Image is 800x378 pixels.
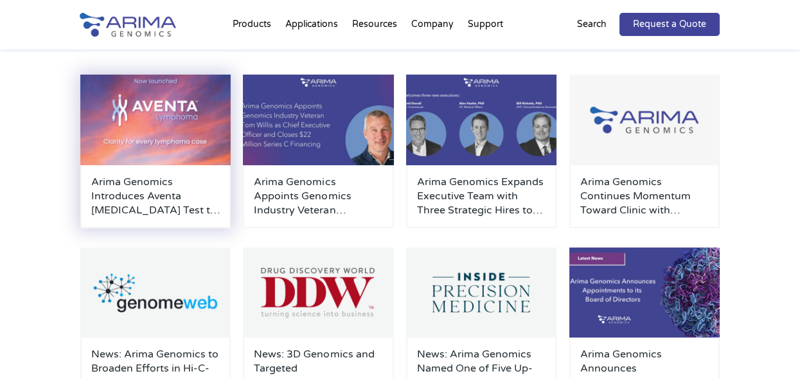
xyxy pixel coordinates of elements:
a: Arima Genomics Continues Momentum Toward Clinic with Formation of Clinical Advisory Board [580,175,709,217]
img: Board-members-500x300.jpg [569,248,720,337]
img: Arima-Genomics-logo [80,13,176,37]
a: Arima Genomics Appoints Genomics Industry Veteran [PERSON_NAME] as Chief Executive Officer and Cl... [254,175,382,217]
img: Drug-Discovery-World_Logo-500x300.png [243,248,393,337]
img: GenomeWeb_Press-Release_Logo-500x300.png [80,248,231,337]
a: Request a Quote [619,13,720,36]
a: Arima Genomics Expands Executive Team with Three Strategic Hires to Advance Clinical Applications... [417,175,546,217]
img: Group-929-500x300.jpg [569,75,720,165]
img: Personnel-Announcement-LinkedIn-Carousel-22025-500x300.png [406,75,556,165]
p: Search [577,16,607,33]
img: Personnel-Announcement-LinkedIn-Carousel-22025-1-500x300.jpg [243,75,393,165]
img: AventaLymphoma-500x300.jpg [80,75,231,165]
img: Inside-Precision-Medicine_Logo-500x300.png [406,248,556,337]
a: Arima Genomics Introduces Aventa [MEDICAL_DATA] Test to Resolve Diagnostic Uncertainty in B- and ... [91,175,220,217]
